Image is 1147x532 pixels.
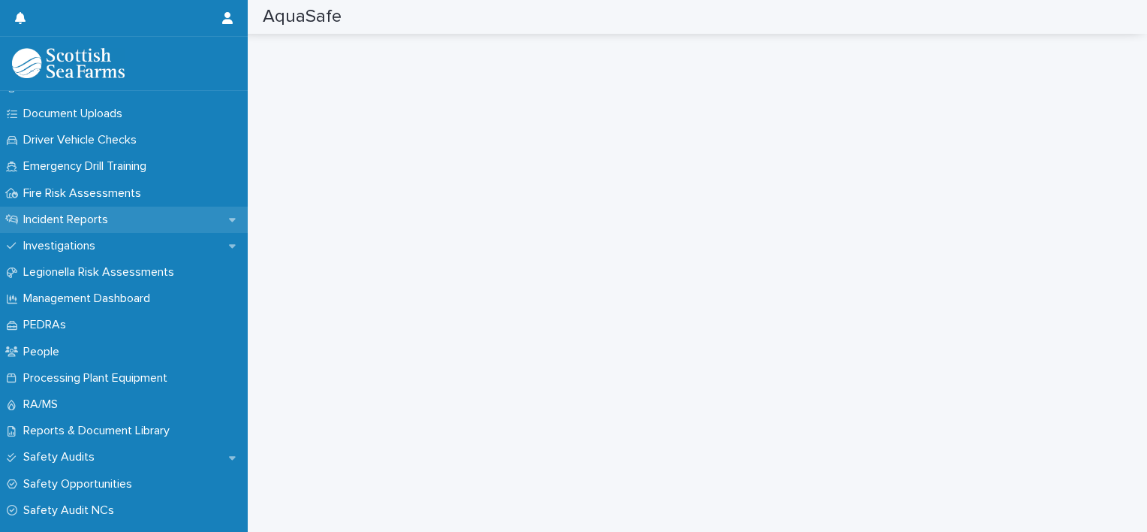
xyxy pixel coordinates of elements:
p: PEDRAs [17,318,78,332]
p: Safety Audit NCs [17,503,126,518]
p: Driver Vehicle Checks [17,133,149,147]
p: Safety Opportunities [17,477,144,491]
img: bPIBxiqnSb2ggTQWdOVV [12,48,125,78]
p: Legionella Risk Assessments [17,265,186,280]
p: Incident Reports [17,213,120,227]
h2: AquaSafe [263,6,342,28]
p: Safety Audits [17,450,107,464]
p: Management Dashboard [17,292,162,306]
p: Emergency Drill Training [17,159,158,174]
p: Document Uploads [17,107,134,121]
p: Investigations [17,239,107,253]
p: Fire Risk Assessments [17,186,153,201]
p: Processing Plant Equipment [17,371,179,385]
p: RA/MS [17,397,70,412]
p: People [17,345,71,359]
p: Reports & Document Library [17,424,182,438]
